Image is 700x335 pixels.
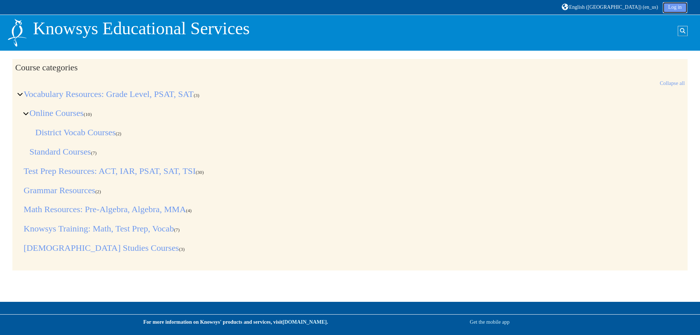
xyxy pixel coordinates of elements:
[186,208,192,213] span: Number of courses
[91,150,97,156] span: Number of courses
[24,204,186,214] a: Math Resources: Pre-Algebra, Algebra, MMA
[33,18,250,39] p: Knowsys Educational Services
[7,29,27,35] a: Home
[24,166,196,176] a: Test Prep Resources: ACT, IAR, PSAT, SAT, TSI
[24,89,194,99] a: Vocabulary Resources: Grade Level, PSAT, SAT
[470,319,510,325] a: Get the mobile app
[7,18,27,47] img: Logo
[663,2,687,13] a: Log in
[143,319,328,325] strong: For more information on Knowsys' products and services, visit .
[30,108,84,118] a: Online Courses
[35,128,116,137] a: District Vocab Courses
[561,1,659,13] a: English ([GEOGRAPHIC_DATA]) ‎(en_us)‎
[194,93,199,98] span: Number of courses
[95,189,101,194] span: Number of courses
[179,246,185,252] span: Number of courses
[660,80,685,86] a: Collapse all
[83,112,92,117] span: Number of courses
[174,227,180,233] span: Number of courses
[30,147,91,156] a: Standard Courses
[116,131,121,136] span: Number of courses
[283,319,327,325] a: [DOMAIN_NAME]
[196,170,204,175] span: Number of courses
[15,62,685,73] h2: Course categories
[569,4,658,10] span: English ([GEOGRAPHIC_DATA]) ‎(en_us)‎
[24,243,179,253] a: [DEMOGRAPHIC_DATA] Studies Courses
[24,186,96,195] a: Grammar Resources
[24,224,174,233] a: Knowsys Training: Math, Test Prep, Vocab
